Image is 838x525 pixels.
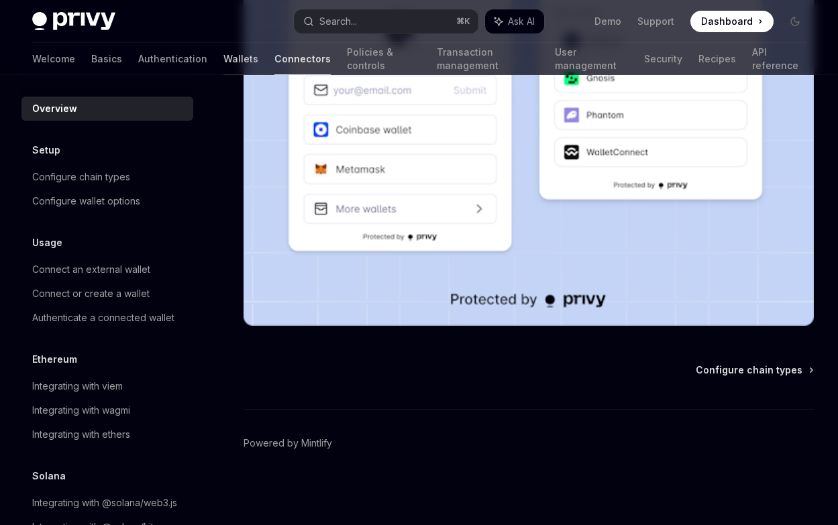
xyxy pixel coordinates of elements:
[594,15,621,28] a: Demo
[32,43,75,75] a: Welcome
[32,235,62,251] h5: Usage
[508,15,535,28] span: Ask AI
[32,101,77,117] div: Overview
[138,43,207,75] a: Authentication
[223,43,258,75] a: Wallets
[21,257,193,282] a: Connect an external wallet
[32,378,123,394] div: Integrating with viem
[32,310,174,326] div: Authenticate a connected wallet
[690,11,774,32] a: Dashboard
[21,282,193,306] a: Connect or create a wallet
[294,9,479,34] button: Search...⌘K
[21,189,193,213] a: Configure wallet options
[21,165,193,189] a: Configure chain types
[21,398,193,422] a: Integrating with wagmi
[274,43,331,75] a: Connectors
[21,374,193,398] a: Integrating with viem
[21,306,193,330] a: Authenticate a connected wallet
[32,169,130,185] div: Configure chain types
[32,495,177,511] div: Integrating with @solana/web3.js
[244,436,332,450] a: Powered by Mintlify
[696,363,813,377] a: Configure chain types
[32,426,130,443] div: Integrating with ethers
[32,351,77,367] h5: Ethereum
[437,43,539,75] a: Transaction management
[32,261,150,278] div: Connect an external wallet
[701,15,753,28] span: Dashboard
[32,286,150,302] div: Connect or create a wallet
[698,43,736,75] a: Recipes
[91,43,122,75] a: Basics
[32,142,60,158] h5: Setup
[637,15,674,28] a: Support
[21,422,193,447] a: Integrating with ethers
[32,402,130,418] div: Integrating with wagmi
[319,13,357,30] div: Search...
[696,363,802,377] span: Configure chain types
[485,9,544,34] button: Ask AI
[784,11,806,32] button: Toggle dark mode
[752,43,806,75] a: API reference
[21,97,193,121] a: Overview
[21,491,193,515] a: Integrating with @solana/web3.js
[456,16,470,27] span: ⌘ K
[32,12,115,31] img: dark logo
[555,43,627,75] a: User management
[32,468,66,484] h5: Solana
[347,43,421,75] a: Policies & controls
[32,193,140,209] div: Configure wallet options
[644,43,682,75] a: Security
